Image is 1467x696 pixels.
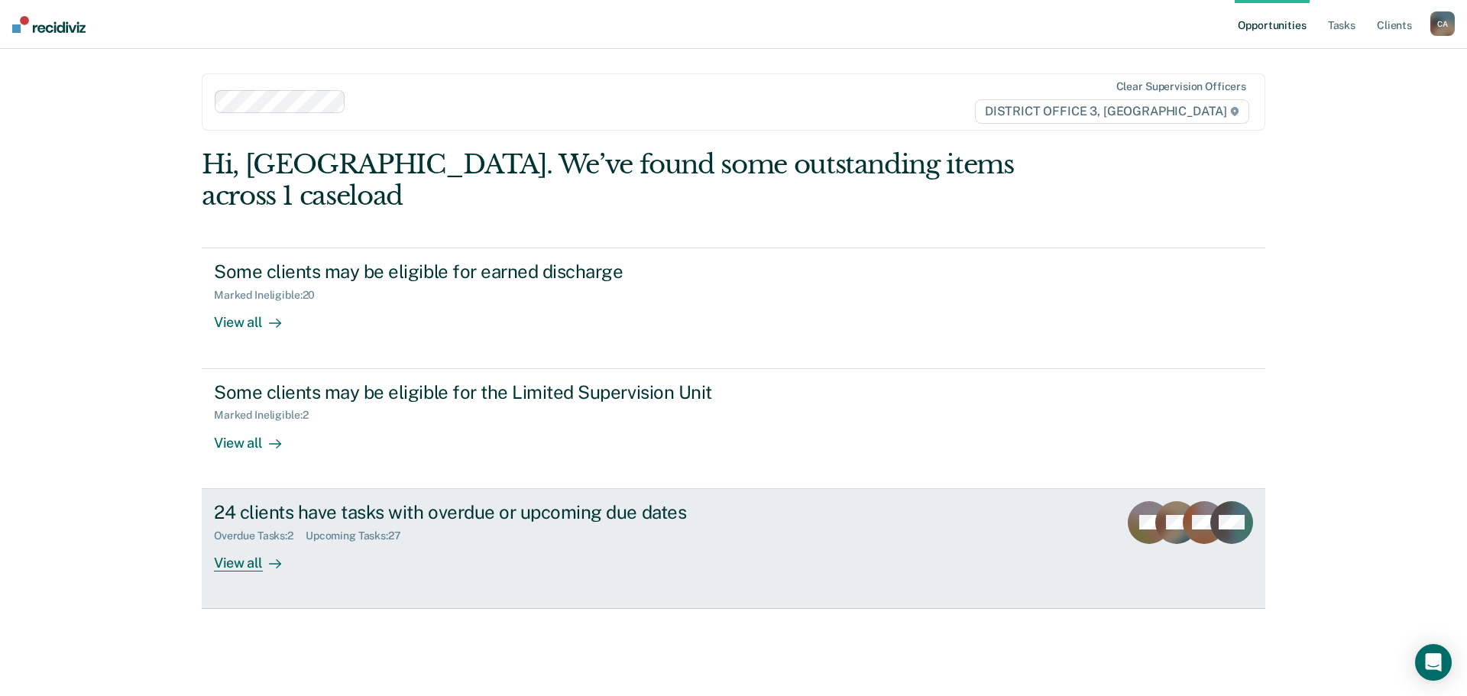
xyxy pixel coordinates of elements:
[202,489,1265,609] a: 24 clients have tasks with overdue or upcoming due datesOverdue Tasks:2Upcoming Tasks:27View all
[214,302,300,332] div: View all
[202,248,1265,368] a: Some clients may be eligible for earned dischargeMarked Ineligible:20View all
[214,289,327,302] div: Marked Ineligible : 20
[202,149,1053,212] div: Hi, [GEOGRAPHIC_DATA]. We’ve found some outstanding items across 1 caseload
[214,381,750,403] div: Some clients may be eligible for the Limited Supervision Unit
[202,369,1265,489] a: Some clients may be eligible for the Limited Supervision UnitMarked Ineligible:2View all
[975,99,1249,124] span: DISTRICT OFFICE 3, [GEOGRAPHIC_DATA]
[214,529,306,542] div: Overdue Tasks : 2
[214,501,750,523] div: 24 clients have tasks with overdue or upcoming due dates
[1430,11,1455,36] div: C A
[12,16,86,33] img: Recidiviz
[214,422,300,452] div: View all
[1116,80,1246,93] div: Clear supervision officers
[306,529,413,542] div: Upcoming Tasks : 27
[214,409,320,422] div: Marked Ineligible : 2
[214,261,750,283] div: Some clients may be eligible for earned discharge
[1430,11,1455,36] button: CA
[1415,644,1452,681] div: Open Intercom Messenger
[214,542,300,571] div: View all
